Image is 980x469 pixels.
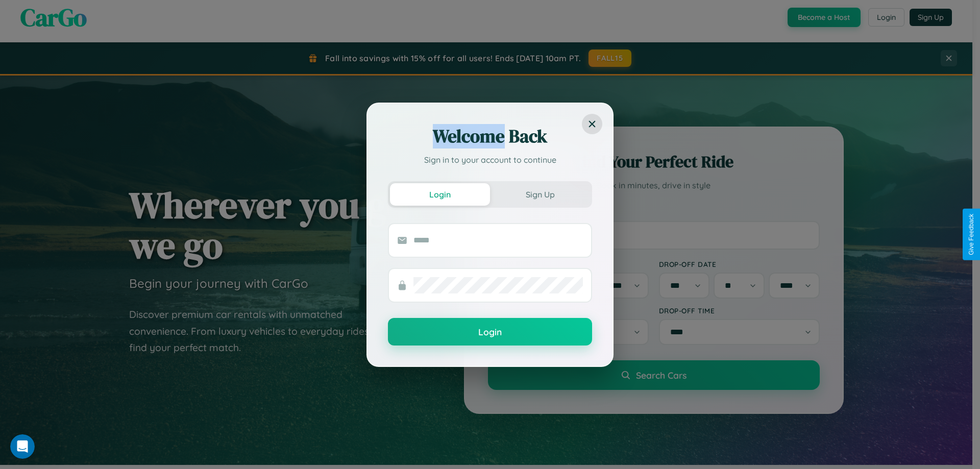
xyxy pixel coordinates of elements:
[10,434,35,459] iframe: Intercom live chat
[390,183,490,206] button: Login
[490,183,590,206] button: Sign Up
[388,124,592,149] h2: Welcome Back
[388,154,592,166] p: Sign in to your account to continue
[388,318,592,345] button: Login
[968,214,975,255] div: Give Feedback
